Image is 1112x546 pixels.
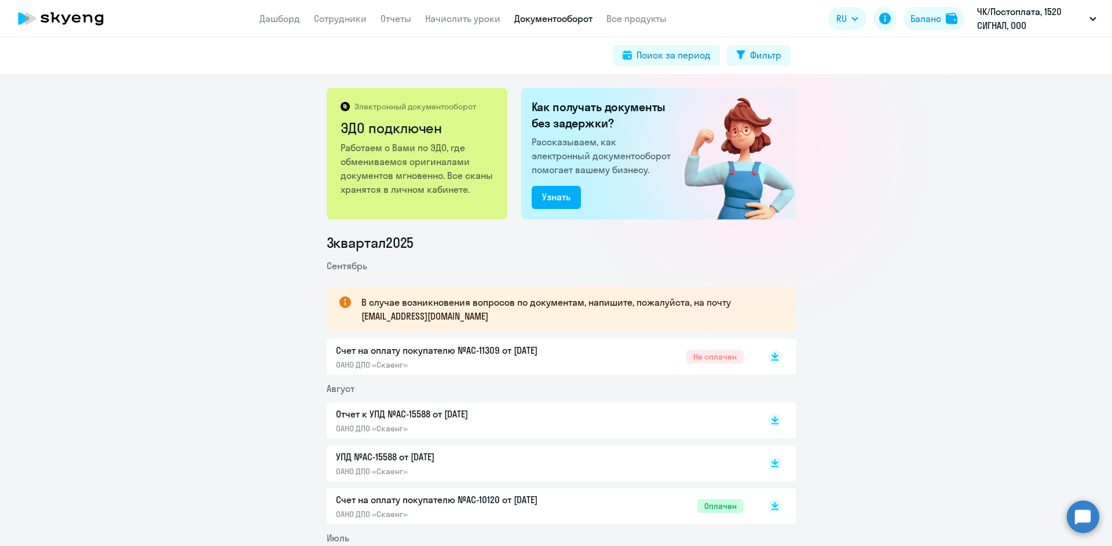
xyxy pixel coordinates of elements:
[327,532,349,544] span: Июль
[542,190,570,204] div: Узнать
[259,13,300,24] a: Дашборд
[606,13,667,24] a: Все продукты
[613,45,720,66] button: Поиск за период
[637,48,711,62] div: Поиск за период
[910,12,941,25] div: Баланс
[336,493,744,519] a: Счет на оплату покупателю №AC-10120 от [DATE]ОАНО ДПО «Скаенг»Оплачен
[354,101,476,112] p: Электронный документооборот
[327,383,354,394] span: Август
[686,350,744,364] span: Не оплачен
[336,343,579,357] p: Счет на оплату покупателю №AC-11309 от [DATE]
[727,45,791,66] button: Фильтр
[514,13,592,24] a: Документооборот
[977,5,1085,32] p: ЧК/Постоплата, 1520 СИГНАЛ, ООО
[327,233,796,252] li: 3 квартал 2025
[828,7,866,30] button: RU
[341,141,495,196] p: Работаем с Вами по ЭДО, где обмениваемся оригиналами документов мгновенно. Все сканы хранятся в л...
[532,186,581,209] button: Узнать
[336,407,744,434] a: Отчет к УПД №AC-15588 от [DATE]ОАНО ДПО «Скаенг»
[946,13,957,24] img: balance
[336,343,744,370] a: Счет на оплату покупателю №AC-11309 от [DATE]ОАНО ДПО «Скаенг»Не оплачен
[750,48,781,62] div: Фильтр
[904,7,964,30] button: Балансbalance
[314,13,367,24] a: Сотрудники
[336,509,579,519] p: ОАНО ДПО «Скаенг»
[532,135,675,177] p: Рассказываем, как электронный документооборот помогает вашему бизнесу.
[836,12,847,25] span: RU
[336,493,579,507] p: Счет на оплату покупателю №AC-10120 от [DATE]
[665,88,796,219] img: connected
[336,450,579,464] p: УПД №AC-15588 от [DATE]
[336,423,579,434] p: ОАНО ДПО «Скаенг»
[971,5,1102,32] button: ЧК/Постоплата, 1520 СИГНАЛ, ООО
[336,407,579,421] p: Отчет к УПД №AC-15588 от [DATE]
[336,466,579,477] p: ОАНО ДПО «Скаенг»
[381,13,411,24] a: Отчеты
[425,13,500,24] a: Начислить уроки
[361,295,775,323] p: В случае возникновения вопросов по документам, напишите, пожалуйста, на почту [EMAIL_ADDRESS][DOM...
[336,450,744,477] a: УПД №AC-15588 от [DATE]ОАНО ДПО «Скаенг»
[336,360,579,370] p: ОАНО ДПО «Скаенг»
[341,119,495,137] h2: ЭДО подключен
[697,499,744,513] span: Оплачен
[327,260,367,272] span: Сентябрь
[532,99,675,131] h2: Как получать документы без задержки?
